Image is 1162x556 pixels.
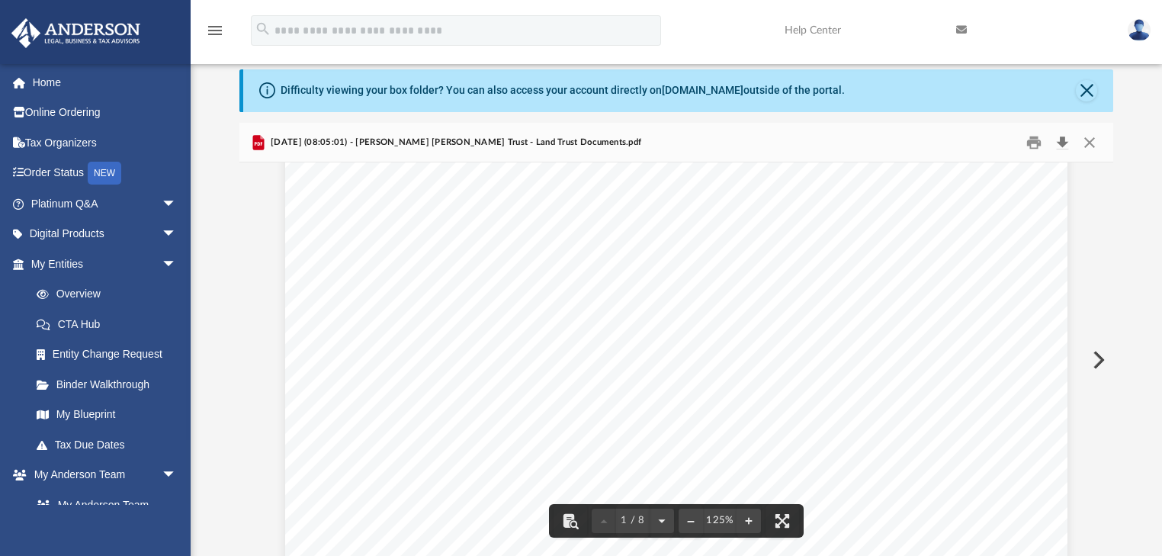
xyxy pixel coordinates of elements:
[1019,130,1049,154] button: Print
[11,249,200,279] a: My Entitiesarrow_drop_down
[679,504,703,538] button: Zoom out
[206,29,224,40] a: menu
[766,504,799,538] button: Enter fullscreen
[21,309,200,339] a: CTA Hub
[662,84,743,96] a: [DOMAIN_NAME]
[11,98,200,128] a: Online Ordering
[7,18,145,48] img: Anderson Advisors Platinum Portal
[239,162,1114,556] div: Document Viewer
[737,504,761,538] button: Zoom in
[268,136,641,149] span: [DATE] (08:05:01) - [PERSON_NAME] [PERSON_NAME] Trust - Land Trust Documents.pdf
[255,21,271,37] i: search
[88,162,121,185] div: NEW
[21,339,200,370] a: Entity Change Request
[21,400,192,430] a: My Blueprint
[281,82,845,98] div: Difficulty viewing your box folder? You can also access your account directly on outside of the p...
[162,249,192,280] span: arrow_drop_down
[1048,130,1076,154] button: Download
[1076,80,1097,101] button: Close
[162,219,192,250] span: arrow_drop_down
[11,127,200,158] a: Tax Organizers
[11,67,200,98] a: Home
[162,460,192,491] span: arrow_drop_down
[1076,130,1103,154] button: Close
[703,516,737,525] div: Current zoom level
[1080,339,1114,381] button: Next File
[162,188,192,220] span: arrow_drop_down
[616,504,650,538] button: 1 / 8
[21,279,200,310] a: Overview
[11,158,200,189] a: Order StatusNEW
[554,504,587,538] button: Toggle findbar
[21,429,200,460] a: Tax Due Dates
[11,219,200,249] a: Digital Productsarrow_drop_down
[21,369,200,400] a: Binder Walkthrough
[650,504,674,538] button: Next page
[239,162,1114,556] div: File preview
[1128,19,1151,41] img: User Pic
[11,460,192,490] a: My Anderson Teamarrow_drop_down
[616,516,650,525] span: 1 / 8
[206,21,224,40] i: menu
[11,188,200,219] a: Platinum Q&Aarrow_drop_down
[21,490,185,520] a: My Anderson Team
